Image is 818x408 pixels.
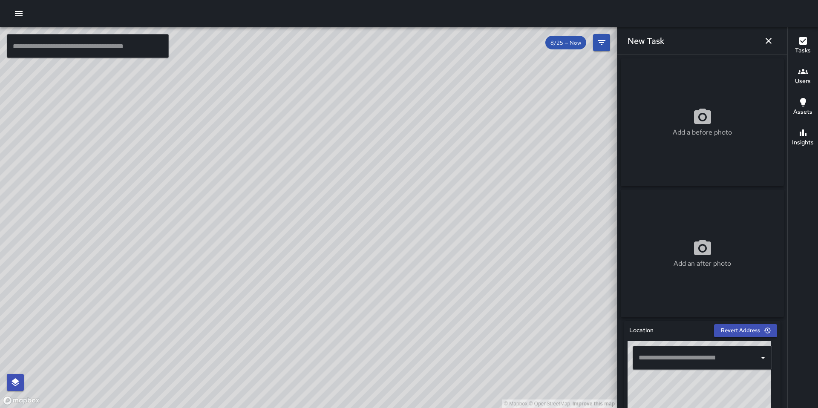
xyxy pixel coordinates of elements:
[788,31,818,61] button: Tasks
[674,259,731,269] p: Add an after photo
[788,61,818,92] button: Users
[795,77,811,86] h6: Users
[714,324,777,337] button: Revert Address
[795,46,811,55] h6: Tasks
[788,123,818,153] button: Insights
[757,352,769,364] button: Open
[792,138,814,147] h6: Insights
[593,34,610,51] button: Filters
[793,107,812,117] h6: Assets
[545,39,586,46] span: 8/25 — Now
[673,127,732,138] p: Add a before photo
[788,92,818,123] button: Assets
[629,326,654,335] h6: Location
[628,34,664,48] h6: New Task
